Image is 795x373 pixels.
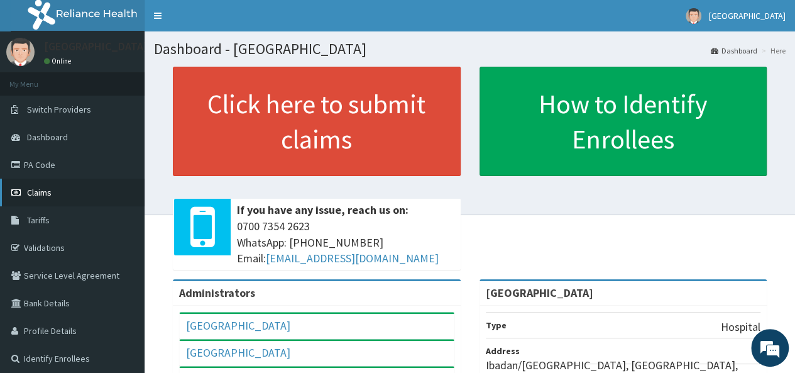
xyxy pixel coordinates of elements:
p: Hospital [721,319,760,335]
b: If you have any issue, reach us on: [237,203,408,217]
img: User Image [6,38,35,66]
h1: Dashboard - [GEOGRAPHIC_DATA] [154,41,786,57]
a: [GEOGRAPHIC_DATA] [186,345,290,360]
li: Here [759,45,786,56]
span: Dashboard [27,131,68,143]
a: How to Identify Enrollees [480,67,767,176]
p: [GEOGRAPHIC_DATA] [44,41,148,52]
b: Type [486,320,507,331]
span: Tariffs [27,214,50,226]
b: Administrators [179,286,255,300]
span: Switch Providers [27,104,91,115]
span: 0700 7354 2623 WhatsApp: [PHONE_NUMBER] Email: [237,218,454,267]
b: Address [486,345,520,357]
a: Dashboard [711,45,757,56]
strong: [GEOGRAPHIC_DATA] [486,286,593,300]
span: Claims [27,187,52,198]
a: [GEOGRAPHIC_DATA] [186,318,290,333]
span: [GEOGRAPHIC_DATA] [709,10,786,21]
a: Online [44,57,74,65]
a: Click here to submit claims [173,67,461,176]
img: User Image [686,8,701,24]
a: [EMAIL_ADDRESS][DOMAIN_NAME] [266,251,439,265]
